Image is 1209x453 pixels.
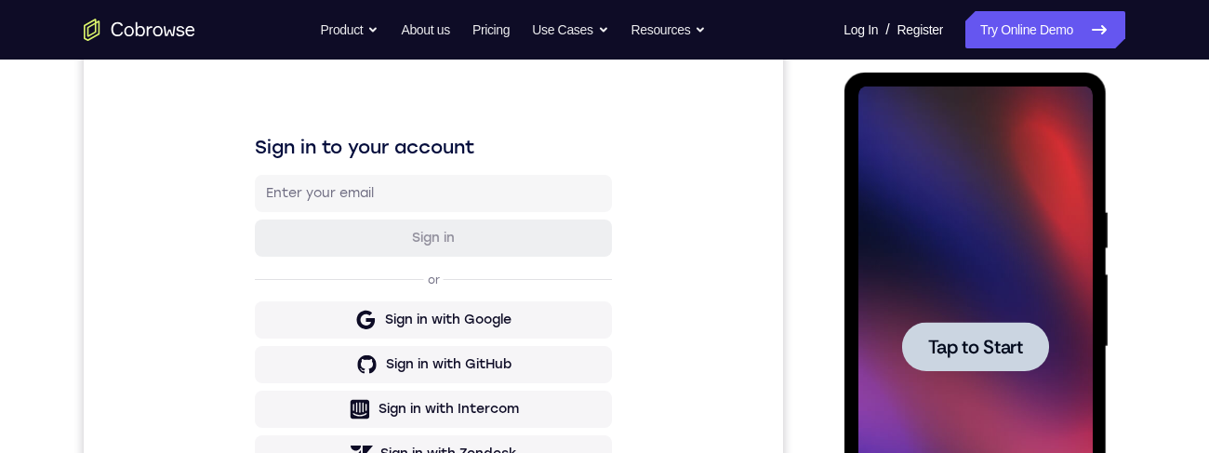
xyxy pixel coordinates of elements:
[302,349,428,367] div: Sign in with GitHub
[844,11,878,48] a: Log In
[58,249,205,299] button: Tap to Start
[171,127,528,153] h1: Sign in to your account
[532,11,608,48] button: Use Cases
[340,266,360,281] p: or
[631,11,707,48] button: Resources
[171,295,528,332] button: Sign in with Google
[171,384,528,421] button: Sign in with Intercom
[301,304,428,323] div: Sign in with Google
[885,19,889,41] span: /
[84,19,195,41] a: Go to the home page
[321,11,379,48] button: Product
[171,213,528,250] button: Sign in
[84,265,179,284] span: Tap to Start
[182,178,517,196] input: Enter your email
[897,11,943,48] a: Register
[171,340,528,377] button: Sign in with GitHub
[965,11,1125,48] a: Try Online Demo
[401,11,449,48] a: About us
[295,393,435,412] div: Sign in with Intercom
[472,11,510,48] a: Pricing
